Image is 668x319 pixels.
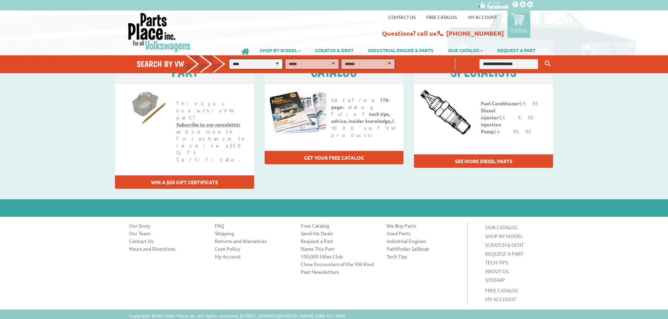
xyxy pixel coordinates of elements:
h6: $9.95 $49.95 $499.95 [477,96,548,145]
a: OUR CATALOG [441,44,490,56]
h6: Get a free catalog full of & 1000's of VW products! [328,93,398,142]
strong: Injection Pump [481,121,501,134]
a: FREE CATALOG [485,287,518,293]
a: 100,000 Miles Club [301,253,376,260]
a: Industrial Engines [387,237,462,244]
a: FAQ [215,222,290,229]
a: Past Newsletters [301,268,376,275]
a: See more diesel parts [455,158,512,164]
a: MY ACCOUNT [485,296,516,302]
a: REQUEST A PART [485,250,524,257]
a: Send Me Deals [301,230,376,237]
a: SCRATCH & DENT [308,44,361,56]
a: Core Policy [215,245,290,252]
a: SCRATCH & DENT [485,242,524,248]
p: 0 items [511,28,527,34]
a: Shipping [215,230,290,237]
a: OUR CATALOG [485,224,517,230]
button: Keyword Search [543,58,553,70]
strong: 176-page [331,97,390,110]
a: My Account [215,253,290,260]
a: Subscribe to our newsletter [176,121,240,127]
a: Free Catalog [426,14,457,20]
a: Used Parts [387,230,462,237]
a: Hours and Directions [129,245,204,252]
h6: Think you know this VW part? and compete for a chance to receive a $50 Gift Certificate. [173,96,254,166]
strong: Diesel injector [481,107,499,120]
a: INDUSTRIAL ENGINE & PARTS [361,44,441,56]
h4: Search by VW [137,59,233,69]
a: Our Team [129,230,204,237]
a: Free Catalog [301,222,376,229]
a: Close Encounters of the VW Kind [301,261,376,268]
a: Contact us [388,14,416,20]
a: Request a Part [301,237,376,244]
a: TECH TIPS [485,259,508,265]
a: 0 items [507,11,530,38]
img: VW Diesel Specialists [419,89,472,136]
img: Free catalog! [270,89,326,136]
strong: Fuel Conditioner [481,100,519,106]
img: Name this part [120,89,172,124]
a: ABOUT US [485,268,509,274]
div: WIN A $50 GIFT CERTIFICATE [115,175,254,189]
img: Parts Place Inc! [127,12,191,53]
a: Name This Part [301,245,376,252]
a: Our Story [129,222,204,229]
strong: tech tips, advice, insider knowledge, [331,111,391,124]
a: My Account [468,14,497,20]
a: SHOP BY MODEL [253,44,308,56]
a: SHOP BY MODEL [485,233,523,239]
a: Name This Part [120,89,168,124]
a: Contact Us [129,237,204,244]
a: Returns and Warranties [215,237,290,244]
a: Pathfinder Sailboat [387,245,462,252]
a: REQUEST A PART [490,44,543,56]
a: SITEMAP [485,277,505,283]
a: We Buy Parts [387,222,462,229]
div: Get your free catalog [265,151,404,164]
a: Tech Tips [387,253,462,260]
